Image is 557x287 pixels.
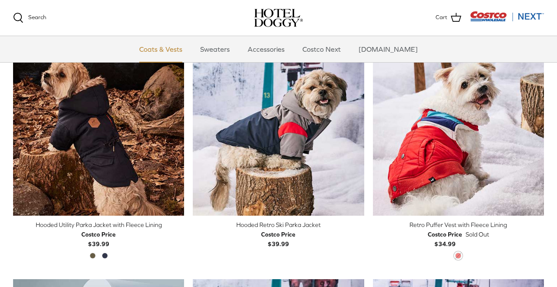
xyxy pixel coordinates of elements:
[254,9,303,27] img: hoteldoggycom
[131,36,190,62] a: Coats & Vests
[81,230,116,247] b: $39.99
[436,12,461,23] a: Cart
[470,11,544,22] img: Costco Next
[240,36,292,62] a: Accessories
[254,9,303,27] a: hoteldoggy.com hoteldoggycom
[28,14,46,20] span: Search
[466,230,489,239] span: Sold Out
[261,230,295,239] div: Costco Price
[295,36,349,62] a: Costco Next
[13,220,184,230] div: Hooded Utility Parka Jacket with Fleece Lining
[193,44,364,215] a: Hooded Retro Ski Parka Jacket
[470,17,544,23] a: Visit Costco Next
[436,13,447,22] span: Cart
[193,220,364,249] a: Hooded Retro Ski Parka Jacket Costco Price$39.99
[351,36,426,62] a: [DOMAIN_NAME]
[192,36,238,62] a: Sweaters
[193,220,364,230] div: Hooded Retro Ski Parka Jacket
[261,230,295,247] b: $39.99
[13,220,184,249] a: Hooded Utility Parka Jacket with Fleece Lining Costco Price$39.99
[373,44,544,215] a: Retro Puffer Vest with Fleece Lining
[81,230,116,239] div: Costco Price
[373,220,544,230] div: Retro Puffer Vest with Fleece Lining
[428,230,462,247] b: $34.99
[13,44,184,215] a: Hooded Utility Parka Jacket with Fleece Lining
[428,230,462,239] div: Costco Price
[13,13,46,23] a: Search
[373,220,544,249] a: Retro Puffer Vest with Fleece Lining Costco Price$34.99 Sold Out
